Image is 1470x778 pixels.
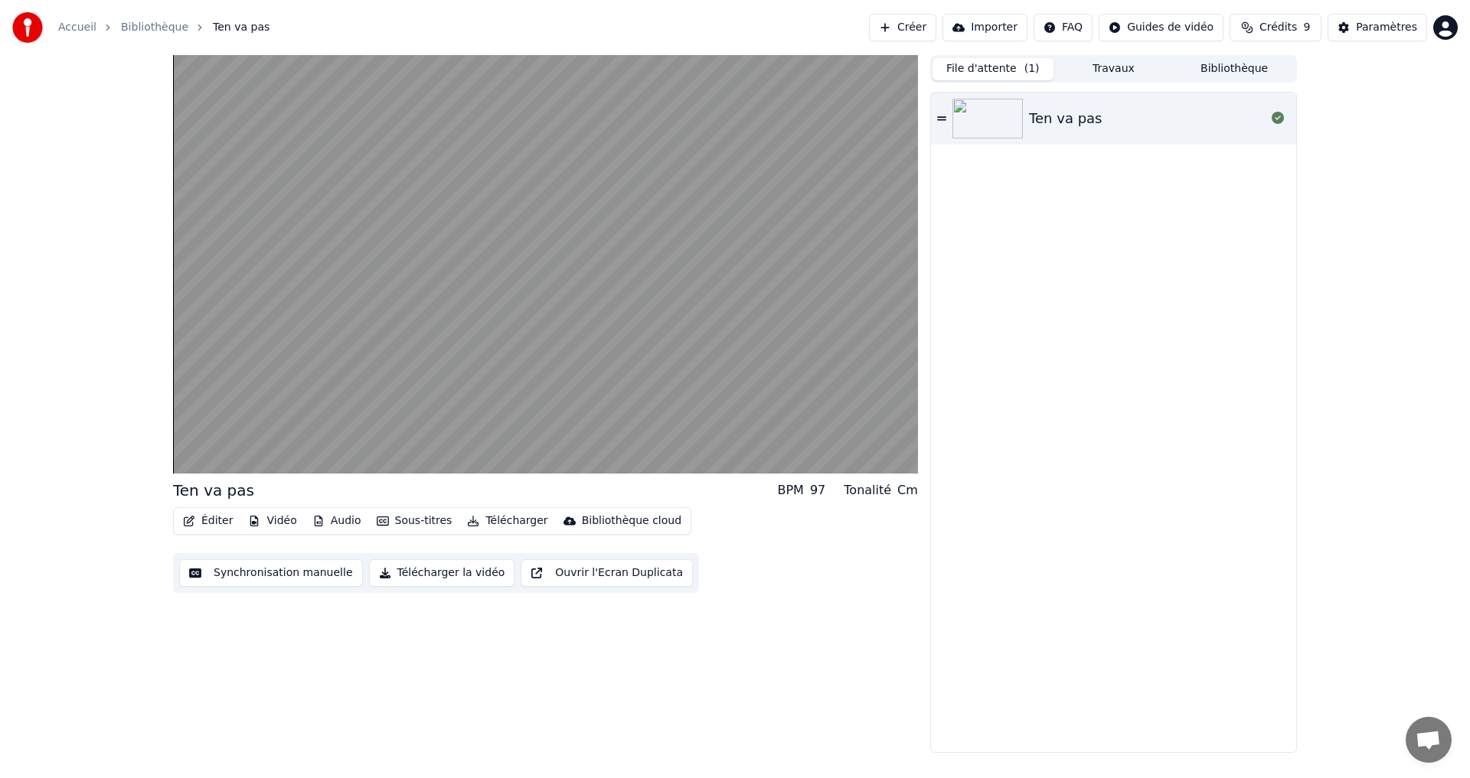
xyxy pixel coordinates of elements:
[942,14,1027,41] button: Importer
[1230,14,1321,41] button: Crédits9
[58,20,96,35] a: Accueil
[869,14,936,41] button: Créer
[1099,14,1223,41] button: Guides de vidéo
[213,20,269,35] span: Ten va pas
[179,559,363,587] button: Synchronisation manuelle
[521,559,693,587] button: Ouvrir l'Ecran Duplicata
[777,481,803,500] div: BPM
[1328,14,1427,41] button: Paramètres
[371,510,459,532] button: Sous-titres
[12,12,43,43] img: youka
[1034,14,1093,41] button: FAQ
[582,513,681,529] div: Bibliothèque cloud
[1029,108,1102,129] div: Ten va pas
[1356,20,1417,35] div: Paramètres
[177,510,239,532] button: Éditer
[306,510,367,532] button: Audio
[1259,20,1297,35] span: Crédits
[897,481,918,500] div: Cm
[1024,61,1040,76] span: ( 1 )
[1303,20,1310,35] span: 9
[121,20,188,35] a: Bibliothèque
[58,20,269,35] nav: breadcrumb
[1406,717,1452,763] a: Ouvrir le chat
[1174,58,1295,80] button: Bibliothèque
[844,481,891,500] div: Tonalité
[242,510,302,532] button: Vidéo
[1053,58,1174,80] button: Travaux
[173,480,254,501] div: Ten va pas
[810,481,825,500] div: 97
[933,58,1053,80] button: File d'attente
[461,510,554,532] button: Télécharger
[369,559,515,587] button: Télécharger la vidéo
